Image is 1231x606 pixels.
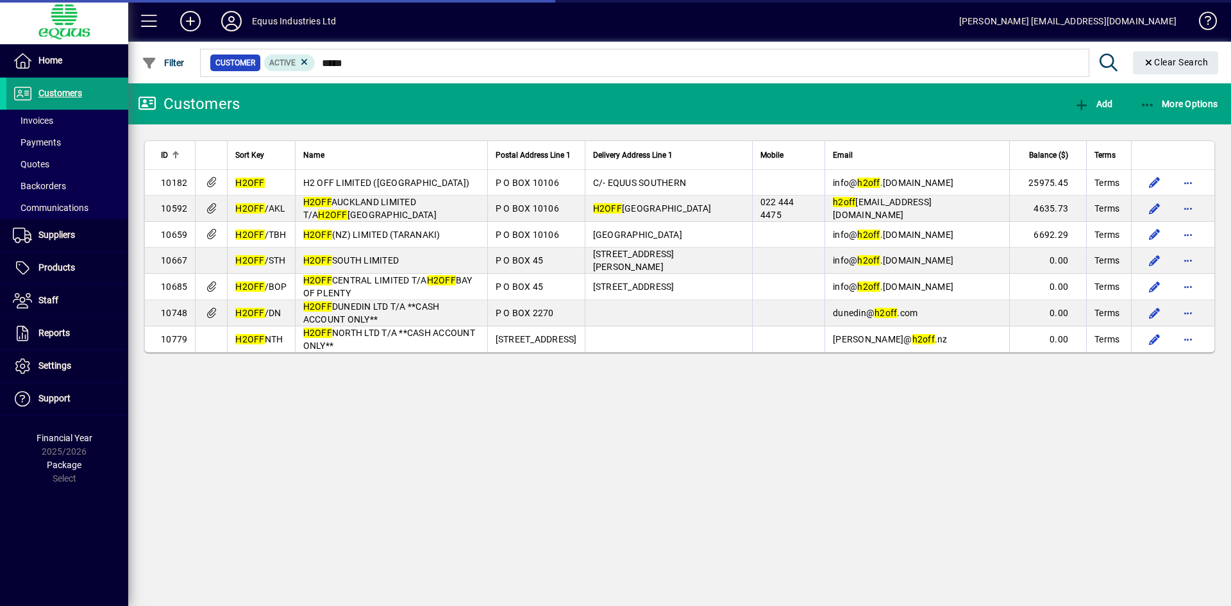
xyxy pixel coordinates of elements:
span: Terms [1094,254,1119,267]
div: Equus Industries Ltd [252,11,337,31]
span: More Options [1140,99,1218,109]
span: Name [303,148,324,162]
a: Suppliers [6,219,128,251]
span: 022 444 4475 [760,197,794,220]
span: Clear Search [1143,57,1209,67]
span: info@ .[DOMAIN_NAME] [833,230,953,240]
span: Financial Year [37,433,92,443]
em: H2OFF [303,328,332,338]
span: [GEOGRAPHIC_DATA] [593,230,682,240]
td: 6692.29 [1009,222,1086,248]
button: Edit [1144,329,1165,349]
span: 10667 [161,255,187,265]
span: Balance ($) [1029,148,1068,162]
em: h2off [857,255,880,265]
span: Backorders [13,181,66,191]
button: Edit [1144,303,1165,323]
span: Package [47,460,81,470]
span: Payments [13,137,61,147]
span: /STH [235,255,285,265]
span: 10592 [161,203,187,214]
span: Email [833,148,853,162]
div: Mobile [760,148,817,162]
span: Add [1074,99,1112,109]
span: P O BOX 10106 [496,178,559,188]
em: H2OFF [427,275,456,285]
span: Terms [1094,148,1116,162]
em: H2OFF [303,255,332,265]
button: Edit [1144,276,1165,297]
button: Edit [1144,250,1165,271]
a: Invoices [6,110,128,131]
span: Home [38,55,62,65]
span: 10779 [161,334,187,344]
button: Edit [1144,224,1165,245]
span: Filter [142,58,185,68]
td: 0.00 [1009,248,1086,274]
span: info@ .[DOMAIN_NAME] [833,255,953,265]
span: DUNEDIN LTD T/A **CASH ACCOUNT ONLY** [303,301,440,324]
a: Payments [6,131,128,153]
div: Name [303,148,480,162]
em: h2off [833,197,855,207]
span: [PERSON_NAME]@ .nz [833,334,948,344]
div: ID [161,148,187,162]
em: H2OFF [303,301,332,312]
em: H2OFF [235,282,264,292]
span: H2 OFF LIMITED ([GEOGRAPHIC_DATA]) [303,178,470,188]
span: Terms [1094,176,1119,189]
a: Products [6,252,128,284]
button: Edit [1144,173,1165,193]
span: Sort Key [235,148,264,162]
span: CENTRAL LIMITED T/A BAY OF PLENTY [303,275,473,298]
em: H2OFF [303,197,331,207]
span: Products [38,262,75,273]
span: /TBH [235,230,286,240]
span: P O BOX 45 [496,255,544,265]
span: dunedin@ .com [833,308,917,318]
span: ID [161,148,168,162]
span: AUCKLAND LIMITED T/A [GEOGRAPHIC_DATA] [303,197,437,220]
td: 0.00 [1009,274,1086,300]
span: Terms [1094,228,1119,241]
span: P O BOX 2270 [496,308,554,318]
span: NTH [235,334,283,344]
em: h2off [857,230,880,240]
span: /AKL [235,203,285,214]
span: P O BOX 10106 [496,230,559,240]
span: Active [269,58,296,67]
span: Quotes [13,159,49,169]
a: Backorders [6,175,128,197]
a: Support [6,383,128,415]
button: More options [1178,329,1198,349]
button: Filter [138,51,188,74]
a: Reports [6,317,128,349]
span: Suppliers [38,230,75,240]
button: Profile [211,10,252,33]
span: Customer [215,56,255,69]
a: Staff [6,285,128,317]
span: 10659 [161,230,187,240]
span: Terms [1094,307,1119,319]
button: Add [170,10,211,33]
span: 10182 [161,178,187,188]
span: NORTH LTD T/A **CASH ACCOUNT ONLY** [303,328,475,351]
em: H2OFF [303,275,332,285]
em: H2OFF [318,210,347,220]
span: Customers [38,88,82,98]
a: Settings [6,350,128,382]
td: 25975.45 [1009,170,1086,196]
span: Terms [1094,280,1119,293]
span: info@ .[DOMAIN_NAME] [833,282,953,292]
span: 10748 [161,308,187,318]
button: More options [1178,173,1198,193]
em: H2OFF [235,178,264,188]
span: Support [38,393,71,403]
a: Home [6,45,128,77]
em: H2OFF [593,203,622,214]
span: info@ .[DOMAIN_NAME] [833,178,953,188]
span: Delivery Address Line 1 [593,148,673,162]
div: Customers [138,94,240,114]
div: Email [833,148,1001,162]
button: More options [1178,250,1198,271]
